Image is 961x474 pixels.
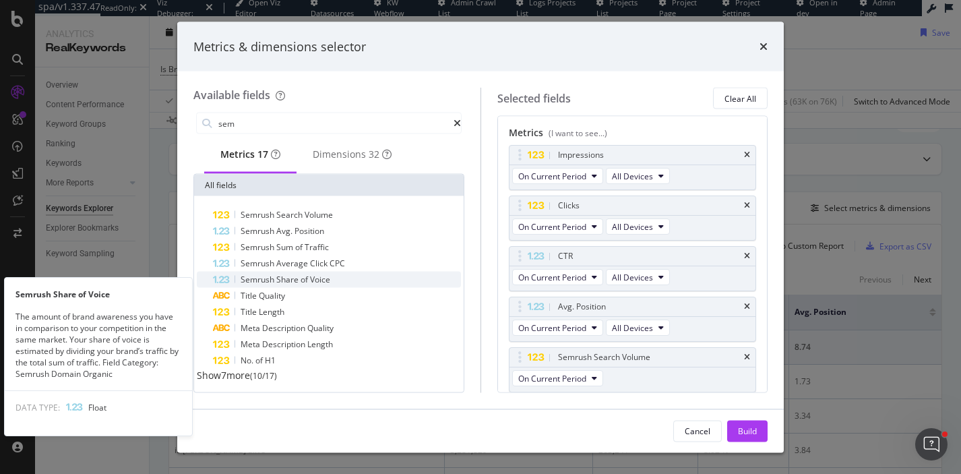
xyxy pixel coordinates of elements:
[518,372,586,384] span: On Current Period
[558,300,606,314] div: Avg. Position
[606,320,670,336] button: All Devices
[307,322,334,334] span: Quality
[512,370,603,386] button: On Current Period
[294,225,324,237] span: Position
[512,320,603,336] button: On Current Period
[330,258,345,269] span: CPC
[241,290,259,301] span: Title
[250,370,277,382] span: ( 10 / 17 )
[558,199,580,212] div: Clicks
[512,218,603,235] button: On Current Period
[193,38,366,55] div: Metrics & dimensions selector
[259,290,285,301] span: Quality
[295,241,305,253] span: of
[194,175,464,196] div: All fields
[241,306,259,318] span: Title
[241,355,255,366] span: No.
[241,225,276,237] span: Semrush
[262,322,307,334] span: Description
[685,425,710,436] div: Cancel
[518,220,586,232] span: On Current Period
[241,258,276,269] span: Semrush
[606,269,670,285] button: All Devices
[518,271,586,283] span: On Current Period
[612,220,653,232] span: All Devices
[305,241,329,253] span: Traffic
[262,338,307,350] span: Description
[369,148,379,161] div: brand label
[301,274,310,285] span: of
[509,347,757,392] div: Semrush Search VolumetimesOn Current Period
[177,22,784,452] div: modal
[512,269,603,285] button: On Current Period
[257,148,268,161] div: brand label
[744,303,750,311] div: times
[241,209,276,220] span: Semrush
[305,209,333,220] span: Volume
[241,241,276,253] span: Semrush
[509,126,757,145] div: Metrics
[369,148,379,160] span: 32
[276,225,294,237] span: Avg.
[606,218,670,235] button: All Devices
[217,113,454,134] input: Search by field name
[313,148,392,161] div: Dimensions
[915,428,948,461] iframe: Intercom live chat
[276,241,295,253] span: Sum
[612,271,653,283] span: All Devices
[265,355,276,366] span: H1
[509,297,757,342] div: Avg. PositiontimesOn Current PeriodAll Devices
[193,88,270,102] div: Available fields
[220,148,280,161] div: Metrics
[497,90,571,106] div: Selected fields
[673,420,722,442] button: Cancel
[713,88,768,109] button: Clear All
[612,170,653,181] span: All Devices
[241,322,262,334] span: Meta
[509,196,757,241] div: ClickstimesOn Current PeriodAll Devices
[276,274,301,285] span: Share
[197,369,250,382] span: Show 7 more
[727,420,768,442] button: Build
[241,338,262,350] span: Meta
[518,170,586,181] span: On Current Period
[310,258,330,269] span: Click
[724,92,756,104] div: Clear All
[310,274,330,285] span: Voice
[612,322,653,333] span: All Devices
[276,258,310,269] span: Average
[744,202,750,210] div: times
[738,425,757,436] div: Build
[744,353,750,361] div: times
[549,127,607,139] div: (I want to see...)
[276,209,305,220] span: Search
[558,351,650,364] div: Semrush Search Volume
[744,252,750,260] div: times
[512,168,603,184] button: On Current Period
[241,274,276,285] span: Semrush
[606,168,670,184] button: All Devices
[5,311,192,380] div: The amount of brand awareness you have in comparison to your competition in the same market. Your...
[744,151,750,159] div: times
[259,306,284,318] span: Length
[558,249,573,263] div: CTR
[257,148,268,160] span: 17
[307,338,333,350] span: Length
[509,145,757,190] div: ImpressionstimesOn Current PeriodAll Devices
[558,148,604,162] div: Impressions
[5,289,192,300] div: Semrush Share of Voice
[518,322,586,333] span: On Current Period
[759,38,768,55] div: times
[509,246,757,291] div: CTRtimesOn Current PeriodAll Devices
[255,355,265,366] span: of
